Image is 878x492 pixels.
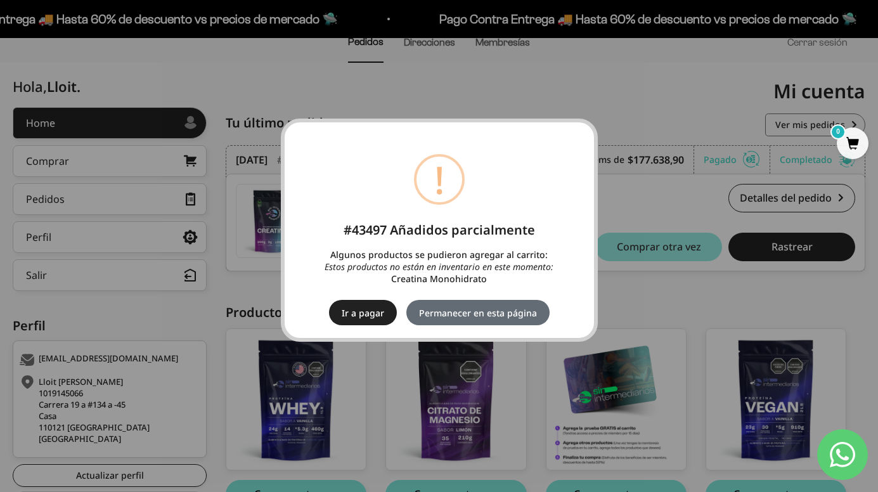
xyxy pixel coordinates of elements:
[291,210,588,240] h2: #43497 Añadidos parcialmente
[325,261,553,273] i: Estos productos no están en inventario en este momento:
[434,157,444,202] div: !
[406,300,550,325] button: Permanecer en esta página
[830,124,846,139] mark: 0
[305,249,573,285] div: Algunos productos se pudieron agregar al carrito: Creatina Monohidrato
[329,300,397,325] button: Ir a pagar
